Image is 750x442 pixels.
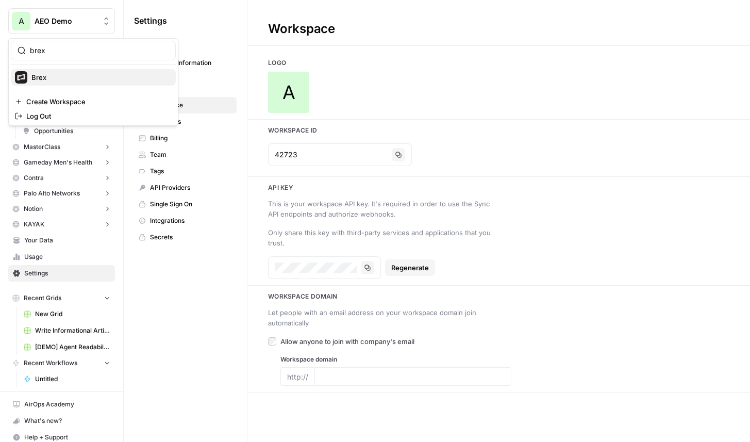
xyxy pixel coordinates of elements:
span: Settings [24,269,110,278]
input: Allow anyone to join with company's email [268,337,276,346]
span: AirOps Academy [24,400,110,409]
a: [DEMO] Agent Readability [19,339,115,355]
span: New Grid [35,309,110,319]
a: Single Sign On [134,196,237,212]
a: New Grid [19,306,115,322]
a: AirOps Academy [8,396,115,413]
span: AEO Demo [35,16,97,26]
button: Notion [8,201,115,217]
label: Workspace domain [280,355,511,364]
button: Recent Grids [8,290,115,306]
span: Regenerate [391,263,429,273]
span: Gameday Men's Health [24,158,92,167]
span: Integrations [150,216,232,225]
a: Create Workspace [11,94,176,109]
span: Tags [150,167,232,176]
span: Secrets [150,233,232,242]
a: Billing [134,130,237,146]
div: http:// [280,367,314,386]
div: This is your workspace API key. It's required in order to use the Sync API endpoints and authoriz... [268,199,499,219]
span: Recent Workflows [24,358,77,368]
div: Workspace: AEO Demo [8,38,178,126]
a: Log Out [11,109,176,123]
a: Your Data [8,232,115,249]
a: API Providers [134,179,237,196]
button: KAYAK [8,217,115,232]
button: Gameday Men's Health [8,155,115,170]
span: Help + Support [24,433,110,442]
a: Tags [134,163,237,179]
span: Opportunities [34,126,110,136]
img: Brex Logo [15,71,27,84]
a: Write Informational Article [19,322,115,339]
a: Opportunities [18,123,115,139]
span: Write Informational Article [35,326,110,335]
a: Usage [8,249,115,265]
button: Recent Workflows [8,355,115,371]
span: KAYAK [24,220,44,229]
span: Contra [24,173,44,183]
span: Settings [134,14,167,27]
span: Usage [24,252,110,261]
span: Brex [31,72,168,83]
h3: Workspace Id [247,126,750,135]
input: Search Workspaces [30,45,169,56]
span: Log Out [26,111,168,121]
button: Regenerate [385,259,435,276]
a: Untitled [19,371,115,387]
a: Secrets [134,229,237,245]
a: Settings [8,265,115,282]
h3: Logo [247,58,750,68]
button: What's new? [8,413,115,429]
span: A [19,15,24,27]
span: API Providers [150,183,232,192]
h3: Workspace Domain [247,292,750,301]
span: Allow anyone to join with company's email [280,336,414,347]
span: Single Sign On [150,200,232,209]
button: Contra [8,170,115,186]
span: [DEMO] Agent Readability [35,342,110,352]
div: What's new? [9,413,114,429]
span: Personal Information [150,58,232,68]
span: MasterClass [24,142,60,152]
div: Only share this key with third-party services and applications that you trust. [268,227,499,248]
span: A [282,82,295,103]
span: Billing [150,134,232,143]
button: Palo Alto Networks [8,186,115,201]
span: Untitled [35,374,110,384]
button: MasterClass [8,139,115,155]
h3: Api key [247,183,750,192]
a: Team [134,146,237,163]
span: Workspace [150,101,232,110]
span: Recent Grids [24,293,61,303]
a: Integrations [134,212,237,229]
span: Create Workspace [26,96,168,107]
span: Team [150,150,232,159]
span: Databases [150,117,232,126]
span: Your Data [24,236,110,245]
div: Let people with an email address on your workspace domain join automatically [268,307,499,328]
button: Workspace: AEO Demo [8,8,115,34]
a: Personal Information [134,55,237,71]
a: Databases [134,113,237,130]
span: Palo Alto Networks [24,189,80,198]
span: Notion [24,204,43,214]
div: Workspace [247,21,356,37]
a: Workspace [134,97,237,113]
